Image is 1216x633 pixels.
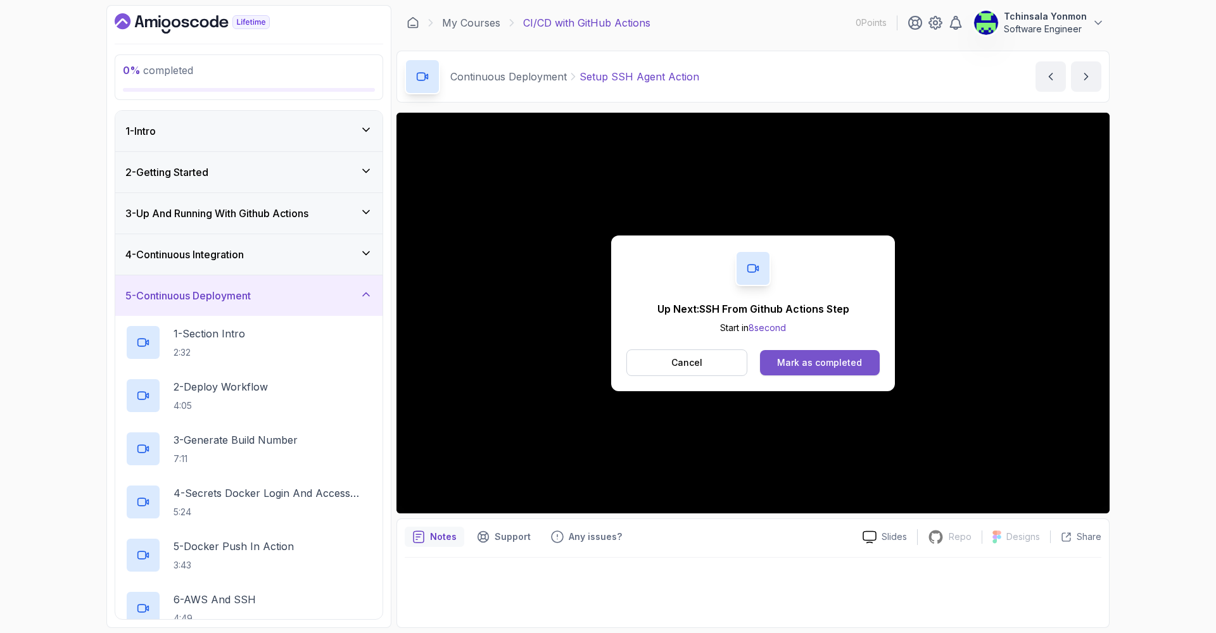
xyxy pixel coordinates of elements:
[569,530,622,543] p: Any issues?
[125,206,308,221] h3: 3 - Up And Running With Github Actions
[1006,530,1040,543] p: Designs
[174,486,372,501] p: 4 - Secrets Docker Login And Access Token
[469,527,538,547] button: Support button
[1035,61,1066,92] button: previous content
[405,527,464,547] button: notes button
[115,152,383,192] button: 2-Getting Started
[125,288,251,303] h3: 5 - Continuous Deployment
[123,64,193,77] span: completed
[1004,23,1087,35] p: Software Engineer
[125,165,208,180] h3: 2 - Getting Started
[856,16,887,29] p: 0 Points
[543,527,630,547] button: Feedback button
[125,537,372,573] button: 5-Docker Push In Action3:43
[174,539,294,554] p: 5 - Docker Push In Action
[430,530,457,543] p: Notes
[777,356,862,369] div: Mark as completed
[125,484,372,520] button: 4-Secrets Docker Login And Access Token5:24
[657,301,849,316] p: Up Next: SSH From Github Actions Step
[174,399,268,412] p: 4:05
[125,591,372,626] button: 6-AWS And SSH4:49
[125,247,244,262] h3: 4 - Continuous Integration
[125,325,372,360] button: 1-Section Intro2:32
[174,346,245,359] p: 2:32
[749,322,786,333] span: 8 second
[115,13,299,34] a: Dashboard
[174,612,256,625] p: 4:49
[174,326,245,341] p: 1 - Section Intro
[1077,530,1101,543] p: Share
[852,530,917,544] a: Slides
[973,10,1105,35] button: user profile imageTchinsala YonmonSoftware Engineer
[579,69,699,84] p: Setup SSH Agent Action
[949,530,972,543] p: Repo
[123,64,141,77] span: 0 %
[174,379,268,394] p: 2 - Deploy Workflow
[760,350,880,375] button: Mark as completed
[626,349,747,376] button: Cancel
[1004,10,1087,23] p: Tchinsala Yonmon
[495,530,531,543] p: Support
[523,15,650,30] p: CI/CD with GitHub Actions
[115,275,383,316] button: 5-Continuous Deployment
[125,431,372,467] button: 3-Generate Build Number7:11
[115,193,383,234] button: 3-Up And Running With Github Actions
[657,322,849,334] p: Start in
[125,123,156,139] h3: 1 - Intro
[125,378,372,413] button: 2-Deploy Workflow4:05
[174,592,256,607] p: 6 - AWS And SSH
[174,432,298,448] p: 3 - Generate Build Number
[1050,530,1101,543] button: Share
[671,356,702,369] p: Cancel
[450,69,567,84] p: Continuous Deployment
[407,16,419,29] a: Dashboard
[396,113,1110,513] iframe: 7 - Setup SSH Agent
[1071,61,1101,92] button: next content
[974,11,998,35] img: user profile image
[174,559,294,572] p: 3:43
[882,530,907,543] p: Slides
[442,15,500,30] a: My Courses
[115,111,383,151] button: 1-Intro
[115,234,383,275] button: 4-Continuous Integration
[174,453,298,465] p: 7:11
[174,506,372,518] p: 5:24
